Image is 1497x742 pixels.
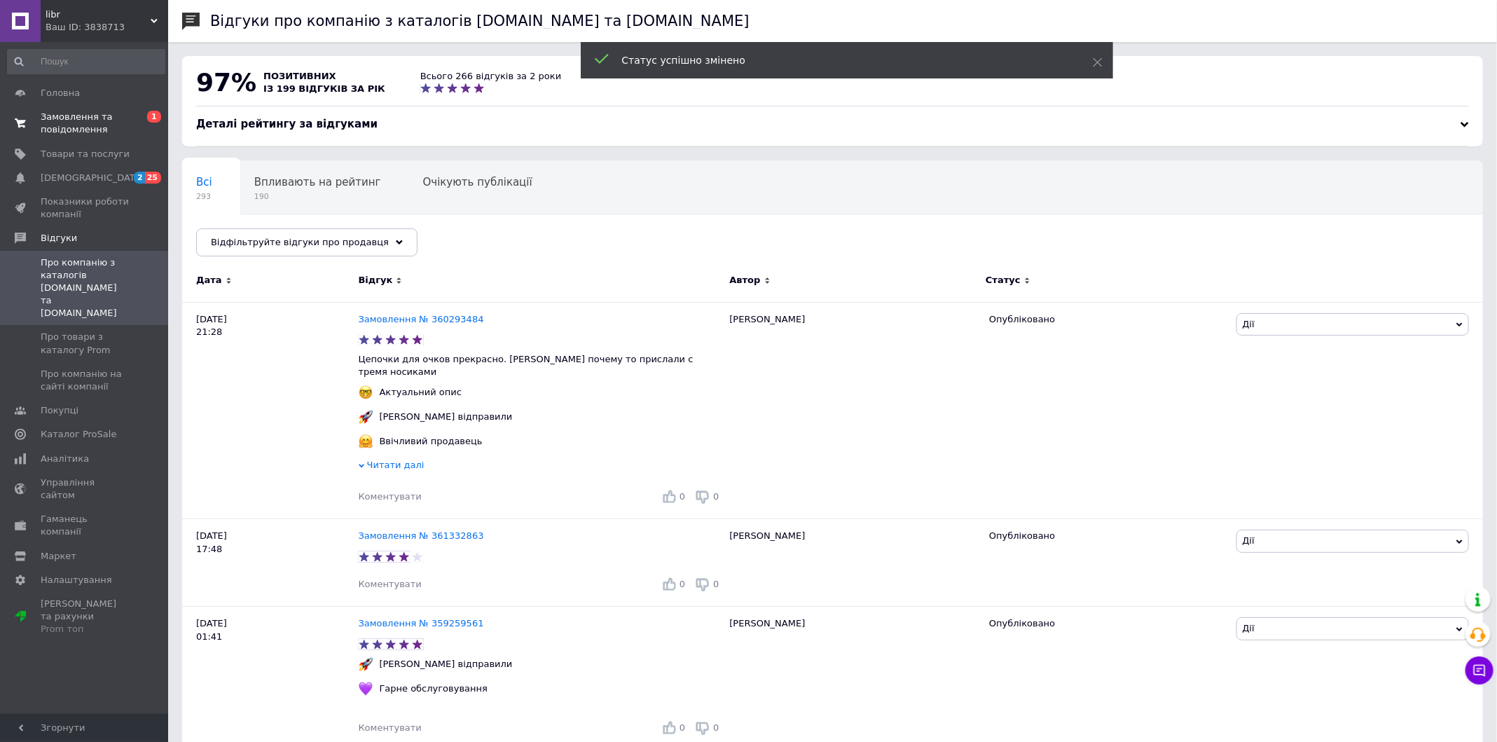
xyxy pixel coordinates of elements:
div: Гарне обслуговування [376,682,491,695]
h1: Відгуки про компанію з каталогів [DOMAIN_NAME] та [DOMAIN_NAME] [210,13,750,29]
div: [PERSON_NAME] [723,519,983,607]
span: 190 [254,191,381,202]
div: Всього 266 відгуків за 2 роки [420,70,562,83]
span: Покупці [41,404,78,417]
span: Дії [1243,623,1255,633]
img: :rocket: [359,657,373,671]
span: Коментувати [359,579,422,589]
span: Дата [196,274,222,287]
div: [DATE] 17:48 [182,519,359,607]
div: Опубліковано [989,617,1225,630]
div: Деталі рейтингу за відгуками [196,117,1469,132]
span: Відгуки [41,232,77,245]
span: Статус [986,274,1021,287]
div: Читати далі [359,459,723,475]
div: Опубліковано [989,530,1225,542]
span: Автор [730,274,761,287]
span: Каталог ProSale [41,428,116,441]
span: 0 [713,722,719,733]
div: Коментувати [359,490,422,503]
span: [DEMOGRAPHIC_DATA] [41,172,144,184]
span: Читати далі [367,460,425,470]
a: Замовлення № 359259561 [359,618,484,628]
img: :rocket: [359,410,373,424]
span: Коментувати [359,722,422,733]
p: Цепочки для очков прекрасно. [PERSON_NAME] почему то прислали с тремя носиками [359,353,723,378]
span: 0 [679,491,685,502]
input: Пошук [7,49,165,74]
span: Головна [41,87,80,99]
span: Опубліковані без комен... [196,229,338,242]
div: Актуальний опис [376,386,466,399]
span: Замовлення та повідомлення [41,111,130,136]
img: :nerd_face: [359,385,373,399]
img: :purple_heart: [359,682,373,696]
div: [PERSON_NAME] [723,302,983,519]
button: Чат з покупцем [1465,657,1493,685]
a: Замовлення № 361332863 [359,530,484,541]
span: 0 [679,579,685,589]
span: Про товари з каталогу Prom [41,331,130,356]
span: Маркет [41,550,76,563]
span: Про компанію на сайті компанії [41,368,130,393]
div: Коментувати [359,722,422,734]
span: Відгук [359,274,393,287]
span: Відфільтруйте відгуки про продавця [211,237,389,247]
span: 0 [713,491,719,502]
span: Деталі рейтингу за відгуками [196,118,378,130]
span: libr [46,8,151,21]
span: із 199 відгуків за рік [263,83,385,94]
div: Prom топ [41,623,130,635]
span: 25 [145,172,161,184]
span: 97% [196,68,256,97]
div: [DATE] 21:28 [182,302,359,519]
span: Дії [1243,535,1255,546]
span: позитивних [263,71,336,81]
span: Товари та послуги [41,148,130,160]
span: Коментувати [359,491,422,502]
span: Управління сайтом [41,476,130,502]
span: Всі [196,176,212,188]
div: [PERSON_NAME] відправили [376,411,516,423]
span: Дії [1243,319,1255,329]
span: Аналітика [41,453,89,465]
span: 1 [147,111,161,123]
img: :hugging_face: [359,434,373,448]
span: Налаштування [41,574,112,586]
span: Гаманець компанії [41,513,130,538]
span: [PERSON_NAME] та рахунки [41,598,130,636]
div: Статус успішно змінено [622,53,1058,67]
span: 293 [196,191,212,202]
a: Замовлення № 360293484 [359,314,484,324]
span: 0 [679,722,685,733]
span: Показники роботи компанії [41,195,130,221]
div: Ввічливий продавець [376,435,486,448]
span: Впливають на рейтинг [254,176,381,188]
div: Коментувати [359,578,422,591]
span: 2 [134,172,145,184]
span: Очікують публікації [423,176,532,188]
span: Про компанію з каталогів [DOMAIN_NAME] та [DOMAIN_NAME] [41,256,130,320]
span: 0 [713,579,719,589]
div: Опубліковані без коментаря [182,214,366,268]
div: [PERSON_NAME] відправили [376,658,516,671]
div: Опубліковано [989,313,1225,326]
div: Ваш ID: 3838713 [46,21,168,34]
